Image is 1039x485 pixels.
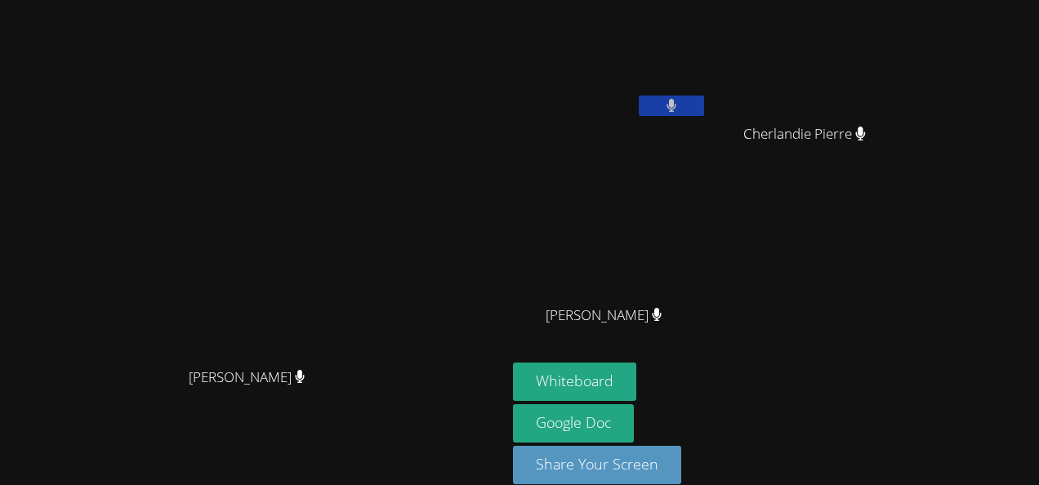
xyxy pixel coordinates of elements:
span: [PERSON_NAME] [189,366,305,389]
button: Whiteboard [513,363,636,401]
button: Share Your Screen [513,446,681,484]
a: Google Doc [513,404,634,443]
span: [PERSON_NAME] [546,304,662,327]
span: Cherlandie Pierre [743,122,866,146]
